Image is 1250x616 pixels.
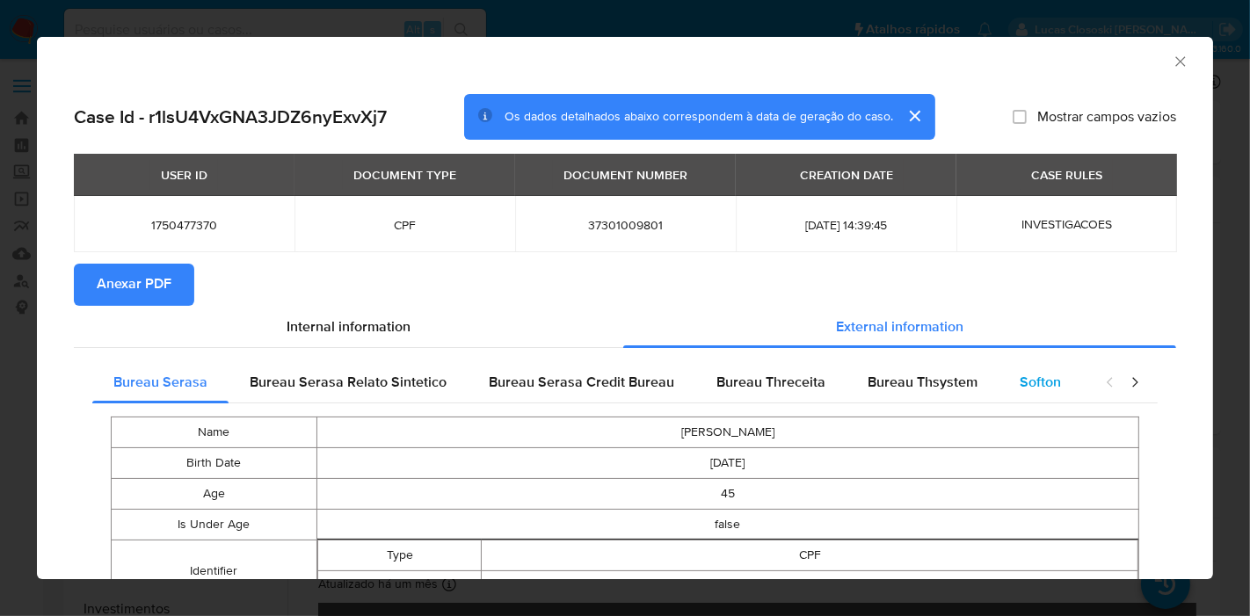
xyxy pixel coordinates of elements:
[316,509,1138,540] td: false
[112,447,317,478] td: Birth Date
[112,540,317,602] td: Identifier
[482,570,1138,601] td: 37301009801
[836,316,963,337] span: External information
[112,478,317,509] td: Age
[250,372,447,392] span: Bureau Serasa Relato Sintetico
[868,372,977,392] span: Bureau Thsystem
[536,217,715,233] span: 37301009801
[112,509,317,540] td: Is Under Age
[757,217,935,233] span: [DATE] 14:39:45
[789,160,904,190] div: CREATION DATE
[1037,108,1176,126] span: Mostrar campos vazios
[1013,110,1027,124] input: Mostrar campos vazios
[74,306,1176,348] div: Detailed info
[716,372,825,392] span: Bureau Threceita
[316,478,1138,509] td: 45
[343,160,467,190] div: DOCUMENT TYPE
[1172,53,1188,69] button: Fechar a janela
[150,160,218,190] div: USER ID
[317,570,482,601] td: Value
[316,447,1138,478] td: [DATE]
[1021,215,1112,233] span: INVESTIGACOES
[112,417,317,447] td: Name
[317,540,482,570] td: Type
[316,217,494,233] span: CPF
[482,540,1138,570] td: CPF
[489,372,674,392] span: Bureau Serasa Credit Bureau
[97,265,171,304] span: Anexar PDF
[316,417,1138,447] td: [PERSON_NAME]
[505,108,893,126] span: Os dados detalhados abaixo correspondem à data de geração do caso.
[553,160,698,190] div: DOCUMENT NUMBER
[95,217,273,233] span: 1750477370
[74,264,194,306] button: Anexar PDF
[74,105,387,128] h2: Case Id - r1lsU4VxGNA3JDZ6nyExvXj7
[1020,372,1061,392] span: Softon
[287,316,411,337] span: Internal information
[113,372,207,392] span: Bureau Serasa
[893,95,935,137] button: cerrar
[37,37,1213,579] div: closure-recommendation-modal
[1021,160,1113,190] div: CASE RULES
[92,361,1087,403] div: Detailed external info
